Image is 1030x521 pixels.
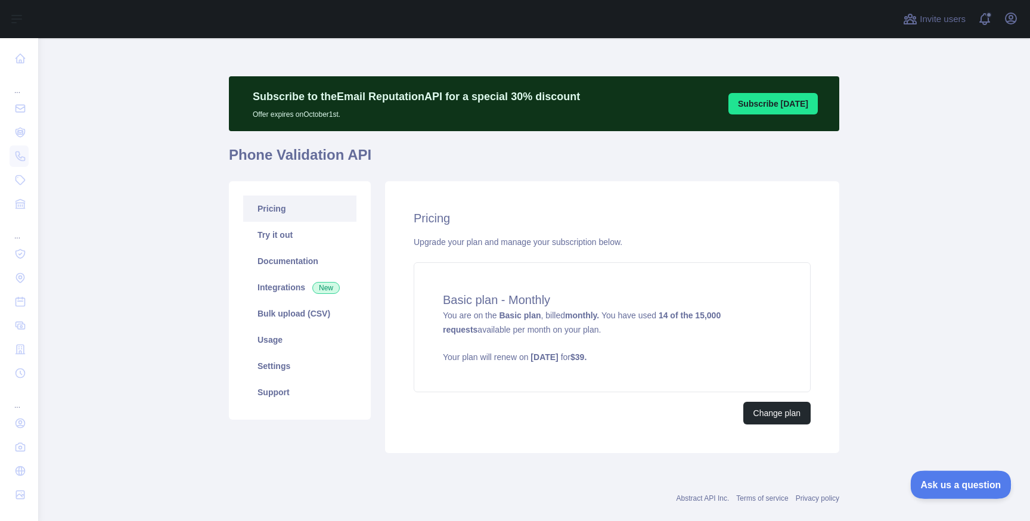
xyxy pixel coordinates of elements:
strong: [DATE] [530,352,558,362]
strong: monthly. [565,311,599,320]
a: Usage [243,327,356,353]
p: Subscribe to the Email Reputation API for a special 30 % discount [253,88,580,105]
h2: Pricing [414,210,811,227]
a: Privacy policy [796,494,839,503]
a: Try it out [243,222,356,248]
button: Change plan [743,402,811,424]
div: Upgrade your plan and manage your subscription below. [414,236,811,248]
a: Integrations New [243,274,356,300]
a: Terms of service [736,494,788,503]
strong: Basic plan [499,311,541,320]
p: Offer expires on October 1st. [253,105,580,119]
div: ... [10,72,29,95]
a: Support [243,379,356,405]
h4: Basic plan - Monthly [443,291,781,308]
a: Pricing [243,196,356,222]
span: Invite users [920,13,966,26]
button: Invite users [901,10,968,29]
button: Subscribe [DATE] [728,93,818,114]
a: Documentation [243,248,356,274]
a: Abstract API Inc. [677,494,730,503]
iframe: Toggle Customer Support [911,470,1012,498]
a: Bulk upload (CSV) [243,300,356,327]
span: You are on the , billed You have used available per month on your plan. [443,311,781,363]
div: ... [10,386,29,410]
strong: $ 39 . [570,352,587,362]
div: ... [10,217,29,241]
a: Settings [243,353,356,379]
h1: Phone Validation API [229,145,839,174]
p: Your plan will renew on for [443,351,781,363]
span: New [312,282,340,294]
